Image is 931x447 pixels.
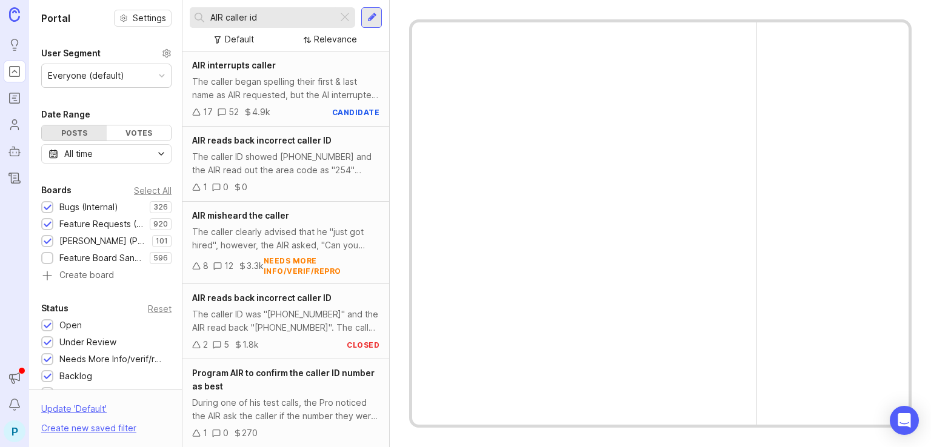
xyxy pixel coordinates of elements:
[59,386,101,400] div: Candidate
[192,210,289,220] span: AIR misheard the caller
[153,219,168,229] p: 920
[59,336,116,349] div: Under Review
[242,180,247,194] div: 0
[59,319,82,332] div: Open
[41,271,172,282] a: Create board
[192,368,375,391] span: Program AIR to confirm the caller ID number as best
[4,61,25,82] a: Portal
[4,367,25,389] button: Announcements
[192,396,379,423] div: During one of his test calls, the Pro noticed the AIR ask the caller if the number they were call...
[152,149,171,159] svg: toggle icon
[223,426,229,440] div: 0
[59,251,144,265] div: Feature Board Sandbox [DATE]
[347,340,379,350] div: closed
[59,217,144,231] div: Feature Requests (Internal)
[4,87,25,109] a: Roadmaps
[153,253,168,263] p: 596
[182,51,389,127] a: AIR interrupts callerThe caller began spelling their first & last name as AIR requested, but the ...
[252,105,270,119] div: 4.9k
[192,308,379,334] div: The caller ID was "[PHONE_NUMBER]" and the AIR read back "[PHONE_NUMBER]". The caller asked the A...
[242,338,259,351] div: 1.8k
[182,202,389,284] a: AIR misheard the callerThe caller clearly advised that he "just got hired", however, the AIR aske...
[41,11,70,25] h1: Portal
[4,167,25,189] a: Changelog
[48,69,124,82] div: Everyone (default)
[264,256,379,276] div: needs more info/verif/repro
[192,225,379,252] div: The caller clearly advised that he "just got hired", however, the AIR asked, "Can you please clar...
[148,305,172,312] div: Reset
[4,114,25,136] a: Users
[182,127,389,202] a: AIR reads back incorrect caller IDThe caller ID showed [PHONE_NUMBER] and the AIR read out the ar...
[223,180,229,194] div: 0
[4,394,25,416] button: Notifications
[247,259,264,273] div: 3.3k
[224,338,229,351] div: 5
[4,141,25,162] a: Autopilot
[59,369,92,383] div: Backlog
[224,259,233,273] div: 12
[4,34,25,56] a: Ideas
[41,301,68,316] div: Status
[192,135,332,145] span: AIR reads back incorrect caller ID
[114,10,172,27] button: Settings
[332,107,380,118] div: candidate
[59,234,146,248] div: [PERSON_NAME] (Public)
[203,259,209,273] div: 8
[41,183,72,197] div: Boards
[203,338,208,351] div: 2
[203,105,213,119] div: 17
[192,60,276,70] span: AIR interrupts caller
[192,293,332,303] span: AIR reads back incorrect caller ID
[59,353,165,366] div: Needs More Info/verif/repro
[890,406,919,435] div: Open Intercom Messenger
[225,33,254,46] div: Default
[153,202,168,212] p: 326
[107,125,172,141] div: Votes
[9,7,20,21] img: Canny Home
[203,180,207,194] div: 1
[210,11,333,24] input: Search...
[192,75,379,102] div: The caller began spelling their first & last name as AIR requested, but the AI interrupted the ca...
[4,420,25,442] button: P
[41,422,136,435] div: Create new saved filter
[242,426,258,440] div: 270
[59,200,118,214] div: Bugs (Internal)
[192,150,379,177] div: The caller ID showed [PHONE_NUMBER] and the AIR read out the area code as "254" instead of "504".
[133,12,166,24] span: Settings
[229,105,239,119] div: 52
[134,187,172,194] div: Select All
[41,46,101,61] div: User Segment
[41,107,90,122] div: Date Range
[182,284,389,359] a: AIR reads back incorrect caller IDThe caller ID was "[PHONE_NUMBER]" and the AIR read back "[PHON...
[42,125,107,141] div: Posts
[314,33,357,46] div: Relevance
[41,402,107,422] div: Update ' Default '
[203,426,207,440] div: 1
[156,236,168,246] p: 101
[64,147,93,161] div: All time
